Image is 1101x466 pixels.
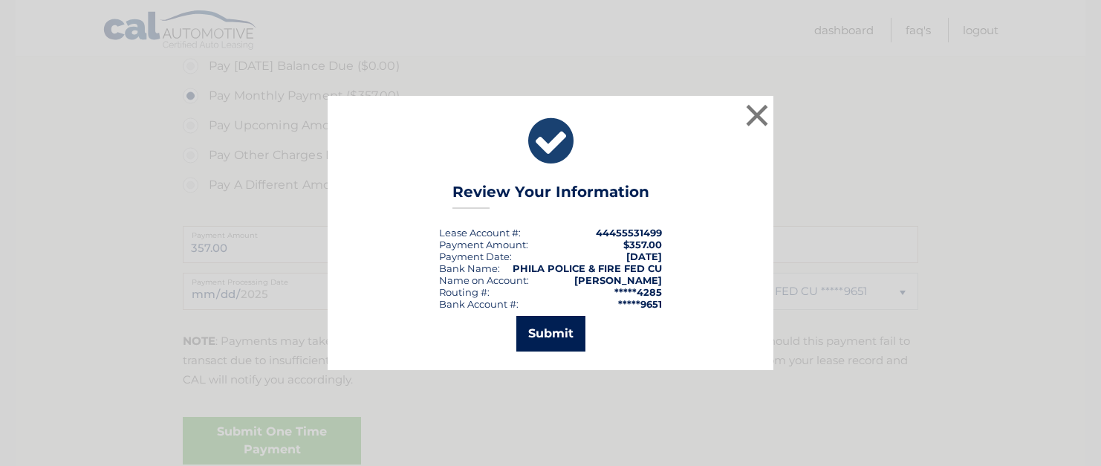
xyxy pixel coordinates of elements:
div: : [439,250,512,262]
span: $357.00 [623,239,662,250]
button: × [742,100,772,130]
div: Bank Name: [439,262,500,274]
div: Payment Amount: [439,239,528,250]
strong: [PERSON_NAME] [574,274,662,286]
strong: PHILA POLICE & FIRE FED CU [513,262,662,274]
div: Lease Account #: [439,227,521,239]
button: Submit [516,316,585,352]
h3: Review Your Information [452,183,649,209]
div: Name on Account: [439,274,529,286]
strong: 44455531499 [596,227,662,239]
span: [DATE] [626,250,662,262]
div: Routing #: [439,286,490,298]
span: Payment Date [439,250,510,262]
div: Bank Account #: [439,298,519,310]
